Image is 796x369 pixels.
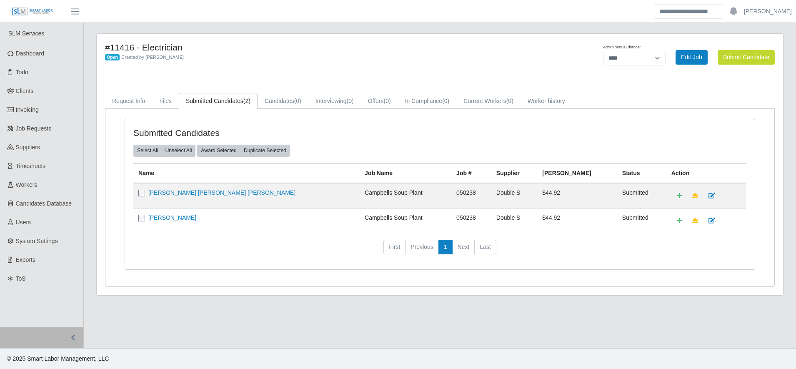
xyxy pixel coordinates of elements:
[258,93,308,109] a: Candidates
[243,98,250,104] span: (2)
[294,98,301,104] span: (0)
[121,55,184,60] span: Created by [PERSON_NAME]
[451,163,491,183] th: Job #
[133,145,195,156] div: bulk actions
[718,50,775,65] button: Submit Candidate
[491,183,537,208] td: Double S
[361,93,398,109] a: Offers
[687,188,703,203] a: Make Team Lead
[442,98,449,104] span: (0)
[398,93,457,109] a: In Compliance
[7,355,109,362] span: © 2025 Smart Labor Management, LLC
[16,88,34,94] span: Clients
[133,163,360,183] th: Name
[16,125,52,132] span: Job Requests
[671,188,687,203] a: Add Default Cost Code
[105,93,152,109] a: Request Info
[16,219,31,226] span: Users
[16,69,28,75] span: Todo
[105,54,120,61] span: Open
[666,163,746,183] th: Action
[133,145,162,156] button: Select All
[451,208,491,233] td: 050238
[148,214,196,221] a: [PERSON_NAME]
[491,208,537,233] td: Double S
[384,98,391,104] span: (0)
[676,50,708,65] a: Edit Job
[8,30,44,37] span: SLM Services
[687,213,703,228] a: Make Team Lead
[16,106,39,113] span: Invoicing
[438,240,453,255] a: 1
[12,7,53,16] img: SLM Logo
[133,128,381,138] h4: Submitted Candidates
[16,144,40,151] span: Suppliers
[347,98,354,104] span: (0)
[105,42,491,53] h4: #11416 - Electrician
[148,189,295,196] a: [PERSON_NAME] [PERSON_NAME] [PERSON_NAME]
[360,208,451,233] td: Campbells Soup Plant
[491,163,537,183] th: Supplier
[617,183,666,208] td: submitted
[308,93,361,109] a: Interviewing
[537,183,617,208] td: $44.92
[456,93,521,109] a: Current Workers
[152,93,179,109] a: Files
[537,208,617,233] td: $44.92
[16,275,26,282] span: ToS
[179,93,258,109] a: Submitted Candidates
[240,145,290,156] button: Duplicate Selected
[16,181,38,188] span: Workers
[133,240,746,261] nav: pagination
[16,50,45,57] span: Dashboard
[506,98,513,104] span: (0)
[16,200,72,207] span: Candidates Database
[16,256,35,263] span: Exports
[16,238,58,244] span: System Settings
[161,145,195,156] button: Unselect All
[197,145,240,156] button: Award Selected
[603,45,641,50] label: Admin Status Change:
[537,163,617,183] th: [PERSON_NAME]
[617,163,666,183] th: Status
[451,183,491,208] td: 050238
[360,163,451,183] th: Job Name
[617,208,666,233] td: submitted
[744,7,792,16] a: [PERSON_NAME]
[360,183,451,208] td: Campbells Soup Plant
[16,163,46,169] span: Timesheets
[521,93,572,109] a: Worker history
[197,145,290,156] div: bulk actions
[671,213,687,228] a: Add Default Cost Code
[654,4,723,19] input: Search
